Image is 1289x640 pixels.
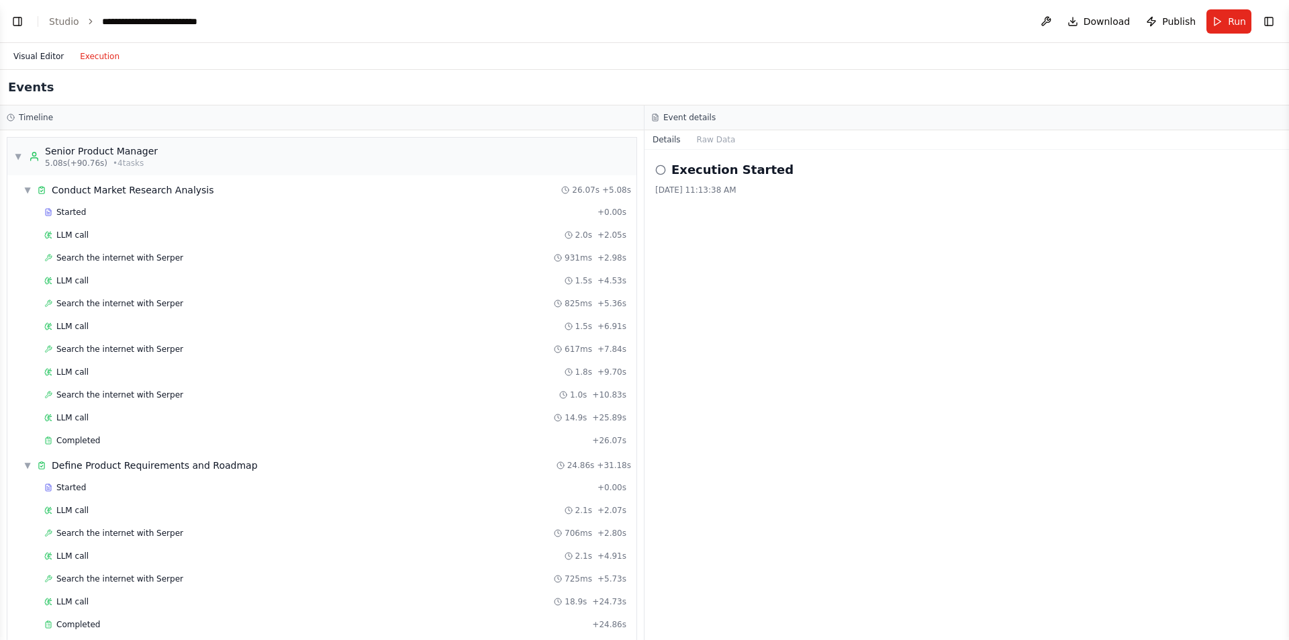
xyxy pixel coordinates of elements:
[56,505,89,516] span: LLM call
[1141,9,1201,34] button: Publish
[575,367,592,377] span: 1.8s
[565,253,592,263] span: 931ms
[592,435,626,446] span: + 26.07s
[565,412,587,423] span: 14.9s
[598,321,626,332] span: + 6.91s
[598,505,626,516] span: + 2.07s
[56,230,89,240] span: LLM call
[14,151,22,162] span: ▼
[565,574,592,584] span: 725ms
[72,48,128,64] button: Execution
[8,78,54,97] h2: Events
[598,275,626,286] span: + 4.53s
[56,275,89,286] span: LLM call
[56,253,183,263] span: Search the internet with Serper
[45,144,158,158] div: Senior Product Manager
[598,207,626,218] span: + 0.00s
[45,158,107,169] span: 5.08s (+90.76s)
[56,528,183,539] span: Search the internet with Serper
[56,390,183,400] span: Search the internet with Serper
[598,367,626,377] span: + 9.70s
[56,435,100,446] span: Completed
[598,551,626,561] span: + 4.91s
[1206,9,1251,34] button: Run
[592,412,626,423] span: + 25.89s
[1162,15,1196,28] span: Publish
[598,482,626,493] span: + 0.00s
[572,185,600,195] span: 26.07s
[565,596,587,607] span: 18.9s
[1062,9,1136,34] button: Download
[644,130,689,149] button: Details
[575,551,592,561] span: 2.1s
[113,158,144,169] span: • 4 task s
[56,207,86,218] span: Started
[1084,15,1131,28] span: Download
[56,574,183,584] span: Search the internet with Serper
[19,112,53,123] h3: Timeline
[567,460,595,471] span: 24.86s
[49,15,228,28] nav: breadcrumb
[671,161,794,179] h2: Execution Started
[575,230,592,240] span: 2.0s
[592,390,626,400] span: + 10.83s
[56,367,89,377] span: LLM call
[49,16,79,27] a: Studio
[56,482,86,493] span: Started
[1228,15,1246,28] span: Run
[598,528,626,539] span: + 2.80s
[56,321,89,332] span: LLM call
[598,298,626,309] span: + 5.36s
[663,112,716,123] h3: Event details
[602,185,631,195] span: + 5.08s
[8,12,27,31] button: Show left sidebar
[52,459,258,472] div: Define Product Requirements and Roadmap
[592,596,626,607] span: + 24.73s
[5,48,72,64] button: Visual Editor
[23,460,32,471] span: ▼
[565,344,592,355] span: 617ms
[598,344,626,355] span: + 7.84s
[575,275,592,286] span: 1.5s
[565,298,592,309] span: 825ms
[56,596,89,607] span: LLM call
[1259,12,1278,31] button: Show right sidebar
[598,253,626,263] span: + 2.98s
[597,460,631,471] span: + 31.18s
[598,574,626,584] span: + 5.73s
[565,528,592,539] span: 706ms
[570,390,587,400] span: 1.0s
[598,230,626,240] span: + 2.05s
[592,619,626,630] span: + 24.86s
[575,321,592,332] span: 1.5s
[56,344,183,355] span: Search the internet with Serper
[575,505,592,516] span: 2.1s
[23,185,32,195] span: ▼
[56,619,100,630] span: Completed
[56,298,183,309] span: Search the internet with Serper
[689,130,744,149] button: Raw Data
[52,183,214,197] div: Conduct Market Research Analysis
[655,185,1278,195] div: [DATE] 11:13:38 AM
[56,551,89,561] span: LLM call
[56,412,89,423] span: LLM call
